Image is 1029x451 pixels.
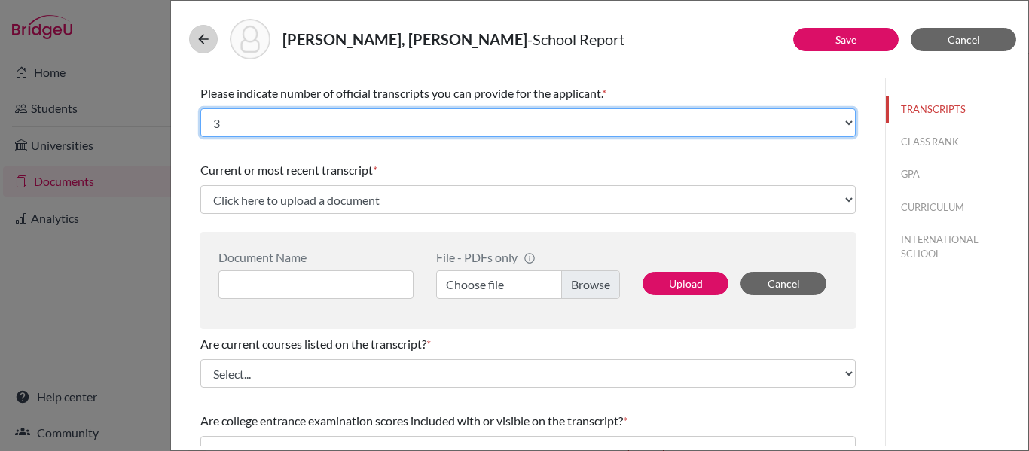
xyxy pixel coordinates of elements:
[886,227,1028,267] button: INTERNATIONAL SCHOOL
[740,272,826,295] button: Cancel
[886,161,1028,187] button: GPA
[282,30,527,48] strong: [PERSON_NAME], [PERSON_NAME]
[524,252,536,264] span: info
[643,272,728,295] button: Upload
[200,337,426,351] span: Are current courses listed on the transcript?
[886,129,1028,155] button: CLASS RANK
[436,270,620,299] label: Choose file
[218,250,414,264] div: Document Name
[886,194,1028,221] button: CURRICULUM
[436,250,620,264] div: File - PDFs only
[527,30,624,48] span: - School Report
[200,163,373,177] span: Current or most recent transcript
[886,96,1028,123] button: TRANSCRIPTS
[200,413,623,428] span: Are college entrance examination scores included with or visible on the transcript?
[200,86,602,100] span: Please indicate number of official transcripts you can provide for the applicant.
